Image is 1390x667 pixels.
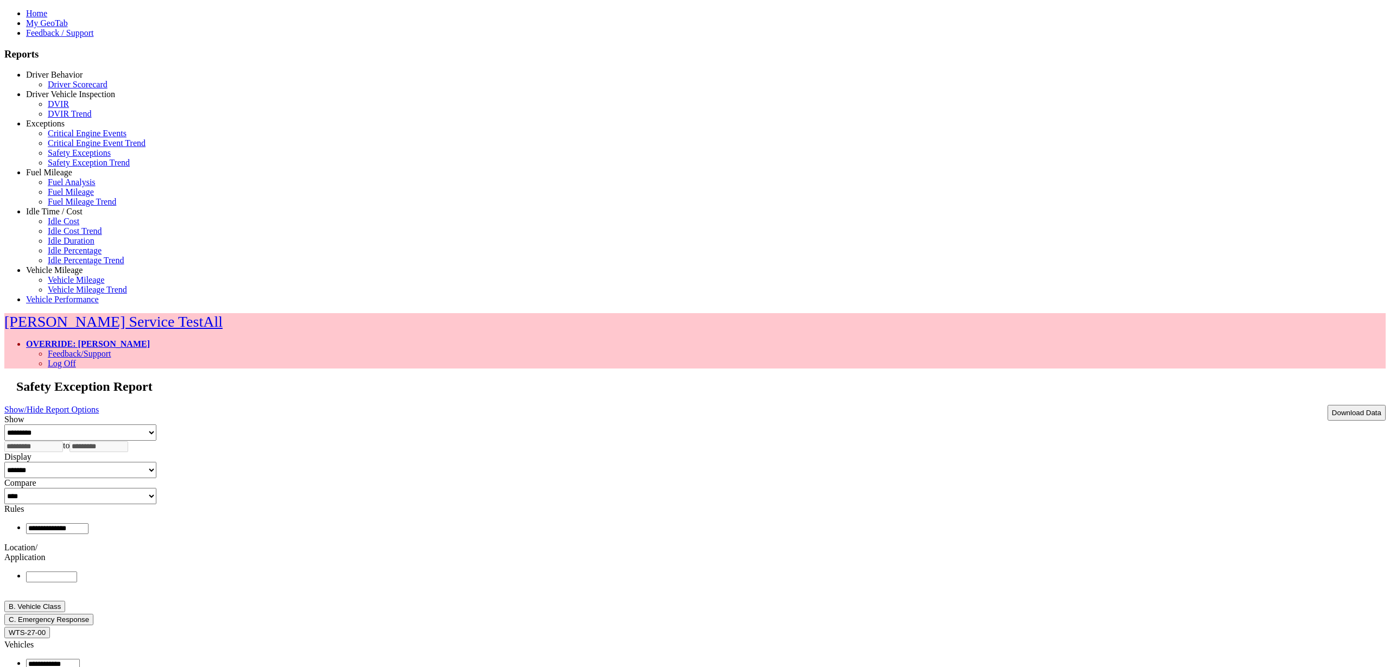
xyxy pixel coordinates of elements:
a: Log Off [48,359,76,368]
a: Safety Exceptions [48,148,111,157]
label: Vehicles [4,640,34,649]
a: Vehicle Mileage [48,275,104,284]
a: Idle Cost Trend [48,226,102,236]
label: Compare [4,478,36,487]
a: Driver Vehicle Inspection [26,90,115,99]
a: Critical Engine Events [48,129,127,138]
a: Idle Cost [48,217,79,226]
a: Feedback/Support [48,349,111,358]
a: Idle Time / Cost [26,207,83,216]
a: Home [26,9,47,18]
label: Show [4,415,24,424]
a: Fuel Mileage Trend [48,197,116,206]
a: Idle Percentage [48,246,102,255]
a: Fuel Mileage [26,168,72,177]
label: Location/ Application [4,543,46,562]
a: OVERRIDE: [PERSON_NAME] [26,339,150,348]
span: to [63,441,69,450]
button: Download Data [1328,405,1386,421]
button: WTS-27-00 [4,627,50,638]
a: Driver Scorecard [48,80,108,89]
label: Rules [4,504,24,513]
a: DVIR [48,99,69,109]
button: C. Emergency Response [4,614,93,625]
a: Fuel Mileage [48,187,94,196]
h2: Safety Exception Report [16,379,1386,394]
a: DVIR Trend [48,109,91,118]
a: Idle Duration [48,236,94,245]
a: Vehicle Mileage Trend [48,285,127,294]
a: Feedback / Support [26,28,93,37]
a: Idle Percentage Trend [48,256,124,265]
h3: Reports [4,48,1386,60]
a: Vehicle Performance [26,295,99,304]
a: [PERSON_NAME] Service TestAll [4,313,223,330]
a: Vehicle Mileage [26,265,83,275]
a: Safety Exception Trend [48,158,130,167]
label: Display [4,452,31,461]
a: My GeoTab [26,18,68,28]
a: Exceptions [26,119,65,128]
a: Show/Hide Report Options [4,402,99,417]
button: B. Vehicle Class [4,601,65,612]
a: Driver Behavior [26,70,83,79]
a: Critical Engine Event Trend [48,138,146,148]
a: Fuel Analysis [48,177,96,187]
